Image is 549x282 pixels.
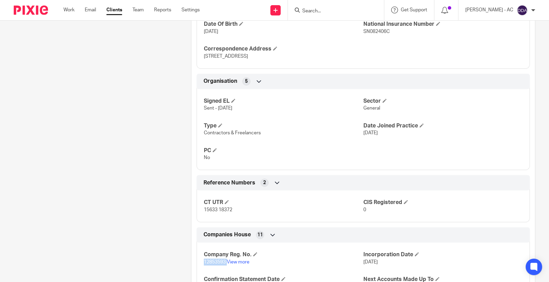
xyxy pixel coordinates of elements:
span: [DATE] [363,260,378,264]
p: [PERSON_NAME] - AC [465,7,513,13]
h4: Correspondence Address [204,45,363,53]
input: Search [302,8,363,14]
a: Work [63,7,74,13]
span: Get Support [401,8,427,12]
span: 12853593 [204,260,226,264]
h4: National Insurance Number [363,21,523,28]
h4: Date Of Birth [204,21,363,28]
h4: CIS Registered [363,199,523,206]
a: Email [85,7,96,13]
h4: CT UTR [204,199,363,206]
h4: Company Reg. No. [204,251,363,258]
a: Team [132,7,144,13]
span: Companies House [203,231,251,238]
a: Clients [106,7,122,13]
span: [STREET_ADDRESS] [204,54,248,59]
span: General [363,106,380,111]
span: No [204,155,210,160]
h4: PC [204,147,363,154]
h4: Signed EL [204,98,363,105]
span: 11 [257,232,263,238]
span: SN082406C [363,29,390,34]
span: [DATE] [363,131,378,135]
img: svg%3E [517,5,528,16]
img: Pixie [14,5,48,15]
span: Sent - [DATE] [204,106,232,111]
span: 15633 18372 [204,207,232,212]
h4: Date Joined Practice [363,122,523,129]
span: 5 [245,78,248,85]
a: Reports [154,7,171,13]
span: 2 [263,179,266,186]
h4: Incorporation Date [363,251,523,258]
h4: Sector [363,98,523,105]
span: 0 [363,207,366,212]
span: [DATE] [204,29,218,34]
span: Reference Numbers [203,179,255,187]
span: Contractors & Freelancers [204,131,261,135]
a: View more [227,260,249,264]
a: Settings [182,7,200,13]
h4: Type [204,122,363,129]
span: Organisation [203,78,237,85]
